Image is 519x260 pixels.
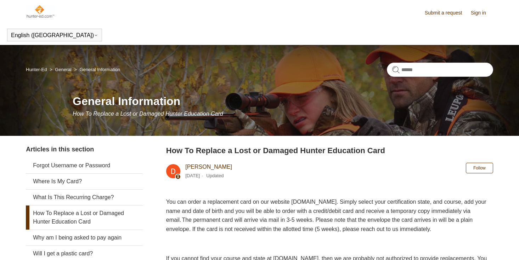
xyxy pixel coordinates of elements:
[26,67,47,72] a: Hunter-Ed
[26,174,143,189] a: Where Is My Card?
[26,158,143,173] a: Forgot Username or Password
[166,145,493,156] h2: How To Replace a Lost or Damaged Hunter Education Card
[48,67,73,72] li: General
[55,67,71,72] a: General
[79,67,120,72] a: General Information
[26,206,143,230] a: How To Replace a Lost or Damaged Hunter Education Card
[73,111,223,117] span: How To Replace a Lost or Damaged Hunter Education Card
[26,67,48,72] li: Hunter-Ed
[185,164,232,170] a: [PERSON_NAME]
[26,4,55,18] img: Hunter-Ed Help Center home page
[11,32,98,39] button: English ([GEOGRAPHIC_DATA])
[73,93,493,110] h1: General Information
[206,173,224,178] li: Updated
[471,9,493,17] a: Sign in
[26,190,143,205] a: What Is This Recurring Charge?
[26,146,94,153] span: Articles in this section
[185,173,200,178] time: 03/04/2024, 09:49
[166,199,486,232] span: You can order a replacement card on our website [DOMAIN_NAME]. Simply select your certification s...
[26,230,143,245] a: Why am I being asked to pay again
[387,63,493,77] input: Search
[73,67,120,72] li: General Information
[425,9,469,17] a: Submit a request
[466,163,493,173] button: Follow Article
